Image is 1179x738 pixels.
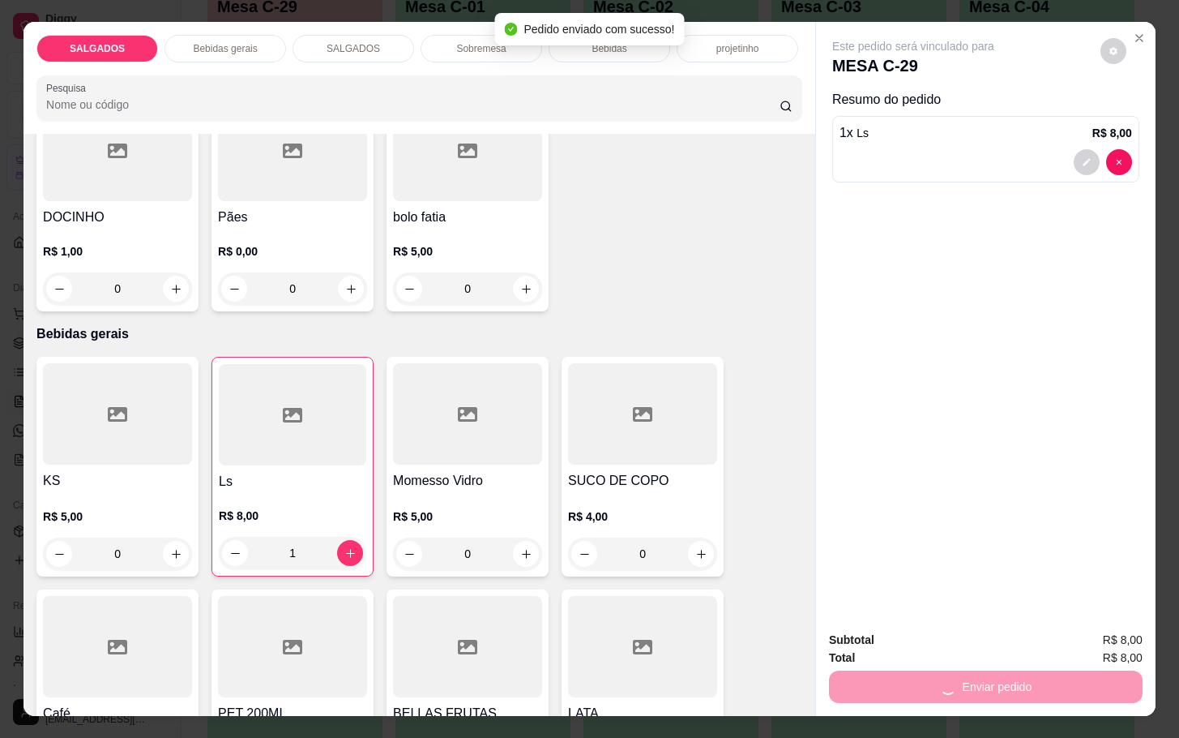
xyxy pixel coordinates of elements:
[393,208,542,227] h4: bolo fatia
[163,276,189,302] button: increase-product-quantity
[513,276,539,302] button: increase-product-quantity
[856,127,869,139] span: Ls
[393,508,542,525] p: R$ 5,00
[832,38,994,54] p: Este pedido será vinculado para
[832,90,1139,109] p: Resumo do pedido
[688,541,714,567] button: increase-product-quantity
[327,42,380,55] p: SALGADOS
[592,42,626,55] p: Bebidas
[716,42,759,55] p: projetinho
[393,471,542,491] h4: Momesso Vidro
[218,704,367,723] h4: PET 200ML
[70,42,125,55] p: SALGADOS
[829,633,874,646] strong: Subtotal
[513,541,539,567] button: increase-product-quantity
[219,508,366,524] p: R$ 8,00
[222,540,248,566] button: decrease-product-quantity
[219,472,366,491] h4: Ls
[505,23,518,36] span: check-circle
[163,541,189,567] button: increase-product-quantity
[193,42,257,55] p: Bebidas gerais
[46,276,72,302] button: decrease-product-quantity
[218,208,367,227] h4: Pães
[36,324,802,344] p: Bebidas gerais
[396,541,422,567] button: decrease-product-quantity
[1106,149,1132,175] button: decrease-product-quantity
[839,123,869,143] p: 1 x
[1126,25,1152,51] button: Close
[46,81,92,95] label: Pesquisa
[393,704,542,723] h4: BELLAS FRUTAS
[46,541,72,567] button: decrease-product-quantity
[43,508,192,525] p: R$ 5,00
[43,471,192,491] h4: KS
[43,704,192,723] h4: Café
[218,243,367,260] p: R$ 0,00
[1092,125,1132,141] p: R$ 8,00
[524,23,675,36] span: Pedido enviado com sucesso!
[1074,149,1100,175] button: decrease-product-quantity
[568,704,717,723] h4: LATA
[393,243,542,260] p: R$ 5,00
[829,651,855,664] strong: Total
[337,540,363,566] button: increase-product-quantity
[46,97,780,113] input: Pesquisa
[571,541,597,567] button: decrease-product-quantity
[456,42,506,55] p: Sobremesa
[568,471,717,491] h4: SUCO DE COPO
[568,508,717,525] p: R$ 4,00
[1100,38,1126,64] button: decrease-product-quantity
[43,208,192,227] h4: DOCINHO
[1103,631,1143,649] span: R$ 8,00
[832,54,994,77] p: MESA C-29
[1103,649,1143,667] span: R$ 8,00
[396,276,422,302] button: decrease-product-quantity
[43,243,192,260] p: R$ 1,00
